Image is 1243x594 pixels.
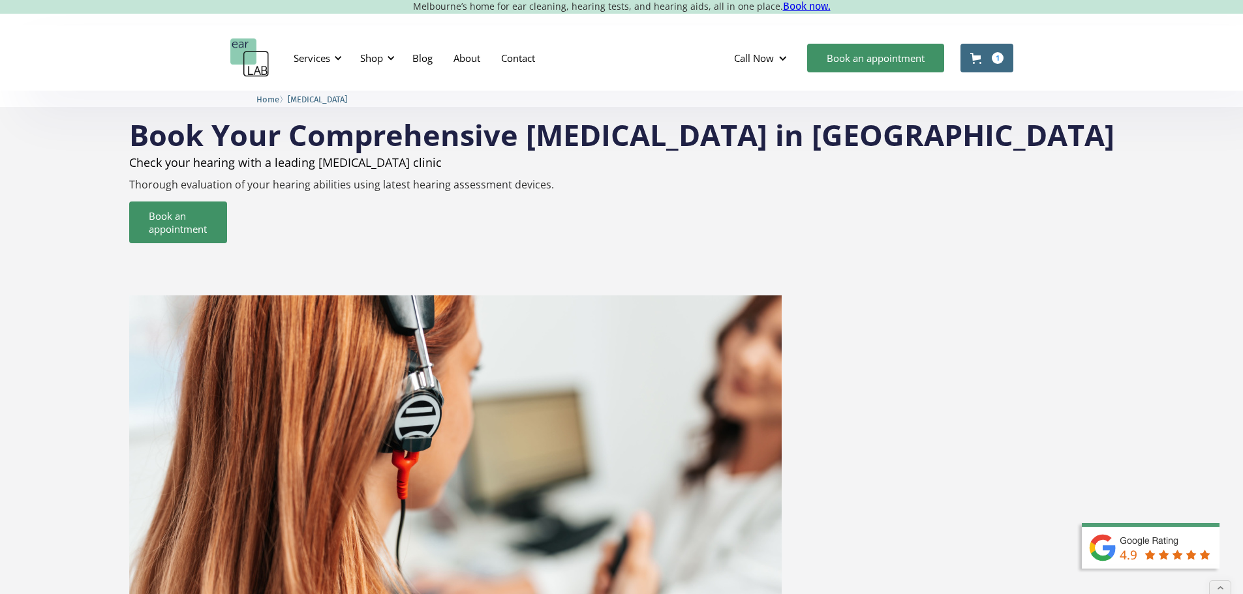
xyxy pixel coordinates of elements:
div: 1 [992,52,1004,64]
h1: Book Your Comprehensive [MEDICAL_DATA] in [GEOGRAPHIC_DATA] [129,120,1114,149]
div: Services [294,52,330,65]
div: Shop [360,52,383,65]
div: Shop [352,38,399,78]
div: Services [286,38,346,78]
a: About [443,39,491,77]
a: Contact [491,39,545,77]
div: Call Now [724,38,801,78]
a: Book an appointment [807,44,944,72]
span: [MEDICAL_DATA] [288,95,347,104]
a: Blog [402,39,443,77]
a: Open cart containing 1 items [960,44,1013,72]
p: Thorough evaluation of your hearing abilities using latest hearing assessment devices. [129,179,1114,191]
li: 〉 [256,93,288,106]
a: Book an appointment [129,201,227,243]
div: Call Now [734,52,774,65]
h2: Check your hearing with a leading [MEDICAL_DATA] clinic [129,156,1114,169]
a: Home [256,93,279,105]
span: Home [256,95,279,104]
a: home [230,38,269,78]
a: [MEDICAL_DATA] [288,93,347,105]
